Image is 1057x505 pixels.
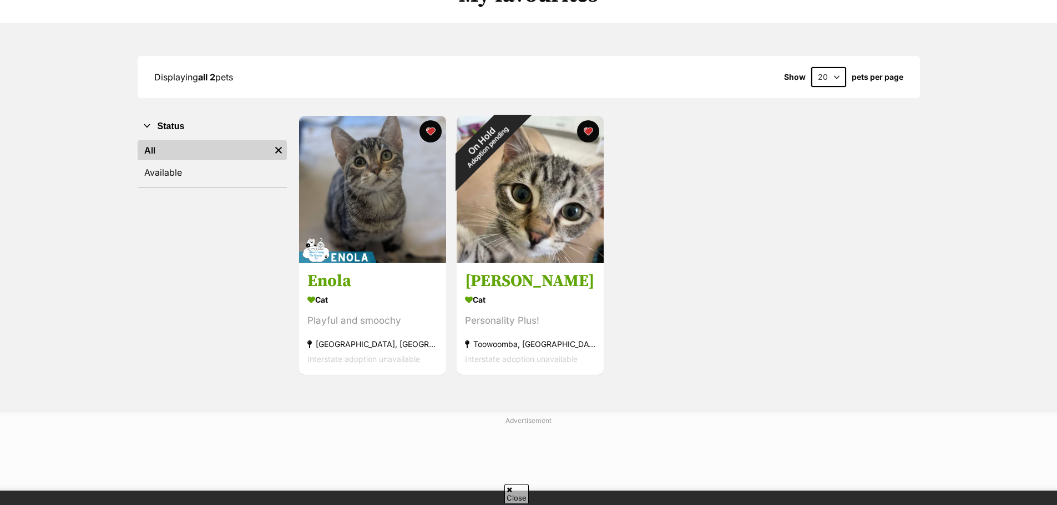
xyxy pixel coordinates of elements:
span: Interstate adoption unavailable [307,355,420,364]
a: Enola Cat Playful and smoochy [GEOGRAPHIC_DATA], [GEOGRAPHIC_DATA] Interstate adoption unavailabl... [299,263,446,375]
strong: all 2 [198,72,215,83]
h3: [PERSON_NAME] [465,271,595,292]
div: Cat [307,292,438,308]
button: favourite [419,120,442,142]
img: Calvin [457,116,604,263]
span: Close [504,484,529,503]
div: Playful and smoochy [307,314,438,329]
span: Displaying pets [154,72,233,83]
div: Status [138,138,287,187]
span: Adoption pending [466,125,510,170]
h3: Enola [307,271,438,292]
button: Status [138,119,287,134]
a: [PERSON_NAME] Cat Personality Plus! Toowoomba, [GEOGRAPHIC_DATA] Interstate adoption unavailable ... [457,263,604,375]
a: On HoldAdoption pending [457,254,604,265]
div: Cat [465,292,595,308]
span: Show [784,73,806,81]
img: Enola [299,116,446,263]
button: favourite [577,120,599,142]
a: Available [138,162,287,182]
div: Personality Plus! [465,314,595,329]
div: Toowoomba, [GEOGRAPHIC_DATA] [465,337,595,352]
a: Remove filter [270,140,287,160]
div: On Hold [436,95,533,192]
label: pets per page [852,73,903,81]
span: Interstate adoption unavailable [465,355,578,364]
a: All [138,140,270,160]
div: [GEOGRAPHIC_DATA], [GEOGRAPHIC_DATA] [307,337,438,352]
